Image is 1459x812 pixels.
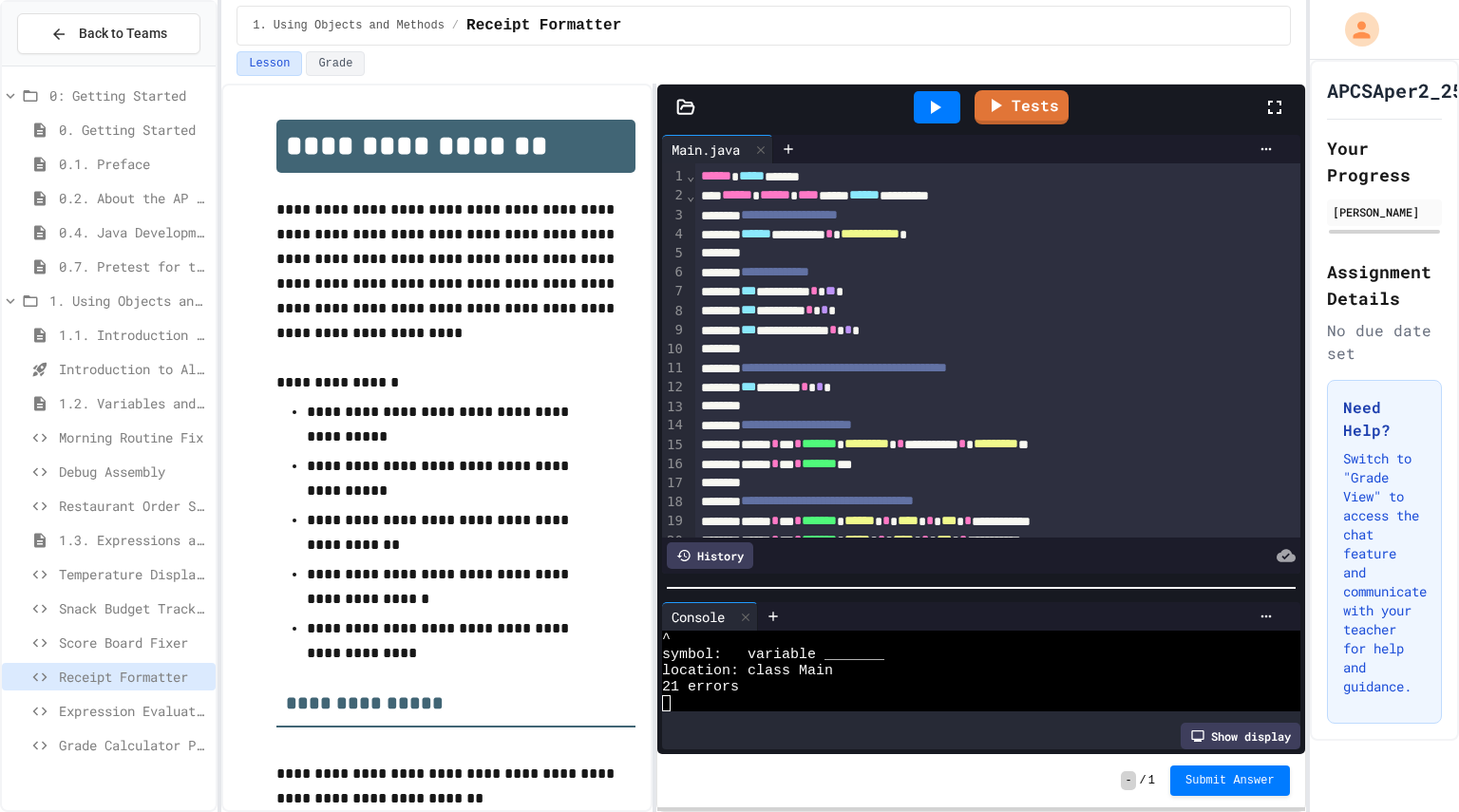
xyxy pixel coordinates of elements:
[59,427,208,447] span: Morning Routine Fix
[662,398,686,417] div: 13
[662,321,686,340] div: 9
[662,647,884,663] span: symbol: variable _______
[1343,449,1426,696] p: Switch to "Grade View" to access the chat feature and communicate with your teacher for help and ...
[59,598,208,618] span: Snack Budget Tracker
[686,188,695,203] span: Fold line
[1327,319,1442,365] div: No due date set
[662,607,734,627] div: Console
[662,532,686,551] div: 20
[662,225,686,244] div: 4
[662,244,686,263] div: 5
[59,120,208,140] span: 0. Getting Started
[1121,771,1135,790] span: -
[1185,773,1275,788] span: Submit Answer
[59,462,208,482] span: Debug Assembly
[662,302,686,321] div: 8
[662,167,686,186] div: 1
[662,263,686,282] div: 6
[662,186,686,205] div: 2
[1148,773,1155,788] span: 1
[1170,765,1290,796] button: Submit Answer
[17,13,200,54] button: Back to Teams
[975,90,1069,124] a: Tests
[59,530,208,550] span: 1.3. Expressions and Output [New]
[662,340,686,359] div: 10
[49,291,208,311] span: 1. Using Objects and Methods
[59,496,208,516] span: Restaurant Order System
[59,393,208,413] span: 1.2. Variables and Data Types
[59,701,208,721] span: Expression Evaluator Fix
[1343,396,1426,442] h3: Need Help?
[466,14,621,37] span: Receipt Formatter
[59,154,208,174] span: 0.1. Preface
[662,359,686,378] div: 11
[59,564,208,584] span: Temperature Display Fix
[1327,135,1442,188] h2: Your Progress
[59,325,208,345] span: 1.1. Introduction to Algorithms, Programming, and Compilers
[662,631,671,647] span: ^
[662,663,833,679] span: location: class Main
[59,359,208,379] span: Introduction to Algorithms, Programming, and Compilers
[1181,723,1300,749] div: Show display
[59,222,208,242] span: 0.4. Java Development Environments
[662,602,758,631] div: Console
[1327,258,1442,312] h2: Assignment Details
[59,188,208,208] span: 0.2. About the AP CSA Exam
[686,168,695,183] span: Fold line
[662,140,749,160] div: Main.java
[662,416,686,435] div: 14
[1325,8,1384,51] div: My Account
[79,24,167,44] span: Back to Teams
[59,633,208,652] span: Score Board Fixer
[452,18,459,33] span: /
[662,378,686,397] div: 12
[59,735,208,755] span: Grade Calculator Pro
[306,51,365,76] button: Grade
[237,51,302,76] button: Lesson
[662,135,773,163] div: Main.java
[662,455,686,474] div: 16
[49,85,208,105] span: 0: Getting Started
[667,542,753,569] div: History
[662,474,686,493] div: 17
[662,512,686,531] div: 19
[59,256,208,276] span: 0.7. Pretest for the AP CSA Exam
[662,206,686,225] div: 3
[662,493,686,512] div: 18
[253,18,445,33] span: 1. Using Objects and Methods
[662,436,686,455] div: 15
[1333,203,1436,220] div: [PERSON_NAME]
[662,679,739,695] span: 21 errors
[662,282,686,301] div: 7
[1140,773,1146,788] span: /
[59,667,208,687] span: Receipt Formatter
